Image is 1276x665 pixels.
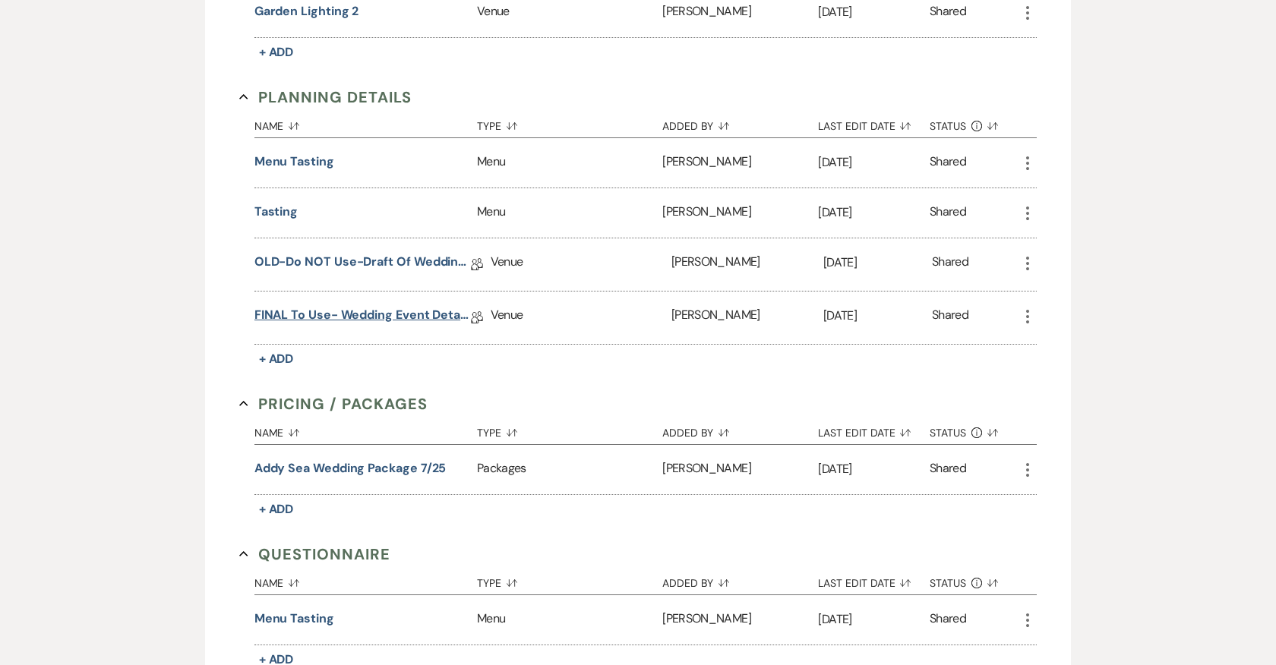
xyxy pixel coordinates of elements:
[932,306,968,329] div: Shared
[930,459,966,480] div: Shared
[662,566,818,594] button: Added By
[671,292,823,344] div: [PERSON_NAME]
[818,109,930,137] button: Last Edit Date
[930,121,966,131] span: Status
[662,188,818,238] div: [PERSON_NAME]
[930,610,966,630] div: Shared
[259,501,294,517] span: + Add
[254,153,334,171] button: Menu Tasting
[254,415,477,444] button: Name
[662,595,818,645] div: [PERSON_NAME]
[932,253,968,276] div: Shared
[823,253,932,273] p: [DATE]
[477,138,662,188] div: Menu
[239,543,390,566] button: Questionnaire
[259,351,294,367] span: + Add
[930,578,966,588] span: Status
[491,238,671,291] div: Venue
[254,109,477,137] button: Name
[818,459,930,479] p: [DATE]
[930,2,966,23] div: Shared
[930,109,1019,137] button: Status
[662,445,818,494] div: [PERSON_NAME]
[818,415,930,444] button: Last Edit Date
[823,306,932,326] p: [DATE]
[662,415,818,444] button: Added By
[662,138,818,188] div: [PERSON_NAME]
[818,610,930,629] p: [DATE]
[254,610,334,628] button: Menu Tasting
[818,566,930,594] button: Last Edit Date
[477,109,662,137] button: Type
[477,445,662,494] div: Packages
[671,238,823,291] div: [PERSON_NAME]
[254,2,359,20] button: Garden Lighting 2
[254,459,447,477] button: Addy Sea Wedding Package 7/25
[239,86,412,109] button: Planning Details
[930,153,966,173] div: Shared
[254,253,471,276] a: OLD-do NOT use-Draft of Wedding Event Details
[254,42,298,63] button: + Add
[254,306,471,329] a: FINAL to use- Wedding Event Details
[930,566,1019,594] button: Status
[930,203,966,223] div: Shared
[477,566,662,594] button: Type
[930,415,1019,444] button: Status
[477,188,662,238] div: Menu
[254,203,298,221] button: Tasting
[818,2,930,22] p: [DATE]
[254,348,298,370] button: + Add
[662,109,818,137] button: Added By
[491,292,671,344] div: Venue
[477,415,662,444] button: Type
[818,203,930,222] p: [DATE]
[254,566,477,594] button: Name
[259,44,294,60] span: + Add
[477,595,662,645] div: Menu
[930,427,966,438] span: Status
[818,153,930,172] p: [DATE]
[254,499,298,520] button: + Add
[239,392,428,415] button: Pricing / Packages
